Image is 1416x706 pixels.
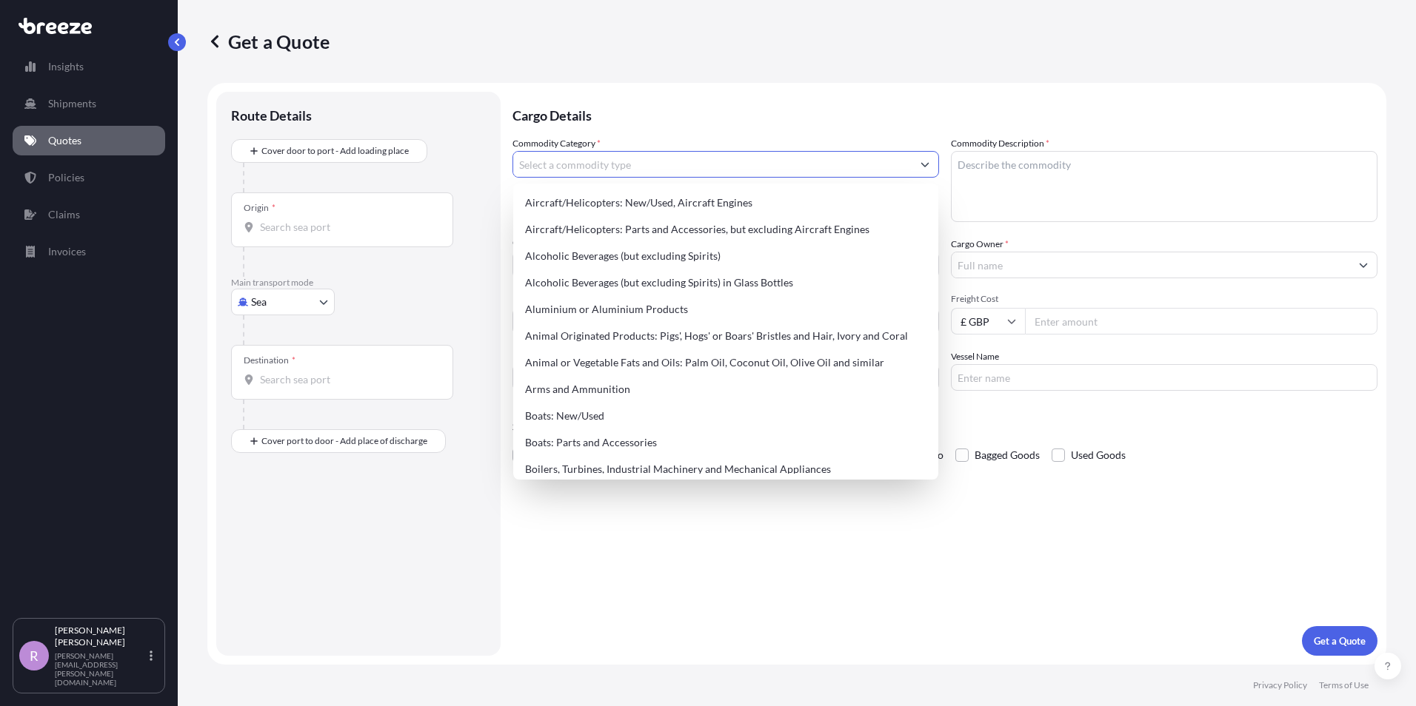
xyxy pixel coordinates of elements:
[519,269,932,296] div: Alcoholic Beverages (but excluding Spirits) in Glass Bottles
[951,237,1009,252] label: Cargo Owner
[231,107,312,124] p: Route Details
[519,456,932,483] div: Boilers, Turbines, Industrial Machinery and Mechanical Appliances
[1350,252,1377,278] button: Show suggestions
[951,349,999,364] label: Vessel Name
[261,434,427,448] span: Cover port to door - Add place of discharge
[231,277,486,289] p: Main transport mode
[55,625,147,648] p: [PERSON_NAME] [PERSON_NAME]
[519,323,932,349] div: Animal Originated Products: Pigs', Hogs' or Boars' Bristles and Hair, Ivory and Coral
[48,96,96,111] p: Shipments
[951,293,1377,305] span: Freight Cost
[519,403,932,429] div: Boats: New/Used
[260,372,435,387] input: Destination
[244,354,295,366] div: Destination
[1025,308,1377,334] input: Enter amount
[1319,679,1369,691] p: Terms of Use
[519,376,932,403] div: Arms and Ammunition
[519,243,932,269] div: Alcoholic Beverages (but excluding Spirits)
[975,444,1040,466] span: Bagged Goods
[951,364,1377,391] input: Enter name
[48,207,80,222] p: Claims
[912,151,938,178] button: Show suggestions
[512,136,601,151] label: Commodity Category
[231,289,335,315] button: Select transport
[512,92,1377,136] p: Cargo Details
[30,648,39,663] span: R
[244,202,275,214] div: Origin
[951,136,1049,151] label: Commodity Description
[48,133,81,148] p: Quotes
[952,252,1350,278] input: Full name
[512,420,1377,432] p: Special Conditions
[260,220,435,235] input: Origin
[48,59,84,74] p: Insights
[519,349,932,376] div: Animal or Vegetable Fats and Oils: Palm Oil, Coconut Oil, Olive Oil and similar
[1071,444,1126,466] span: Used Goods
[55,651,147,687] p: [PERSON_NAME][EMAIL_ADDRESS][PERSON_NAME][DOMAIN_NAME]
[48,244,86,259] p: Invoices
[513,151,912,178] input: Select a commodity type
[48,170,84,185] p: Policies
[1253,679,1307,691] p: Privacy Policy
[261,144,409,158] span: Cover door to port - Add loading place
[519,429,932,456] div: Boats: Parts and Accessories
[519,296,932,323] div: Aluminium or Aluminium Products
[512,364,939,391] input: Your internal reference
[251,295,267,309] span: Sea
[512,349,587,364] label: Booking Reference
[519,216,932,243] div: Aircraft/Helicopters: Parts and Accessories, but excluding Aircraft Engines
[207,30,330,53] p: Get a Quote
[1314,633,1366,648] p: Get a Quote
[512,237,939,249] span: Commodity Value
[512,293,557,308] span: Load Type
[519,189,932,216] div: Aircraft/Helicopters: New/Used, Aircraft Engines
